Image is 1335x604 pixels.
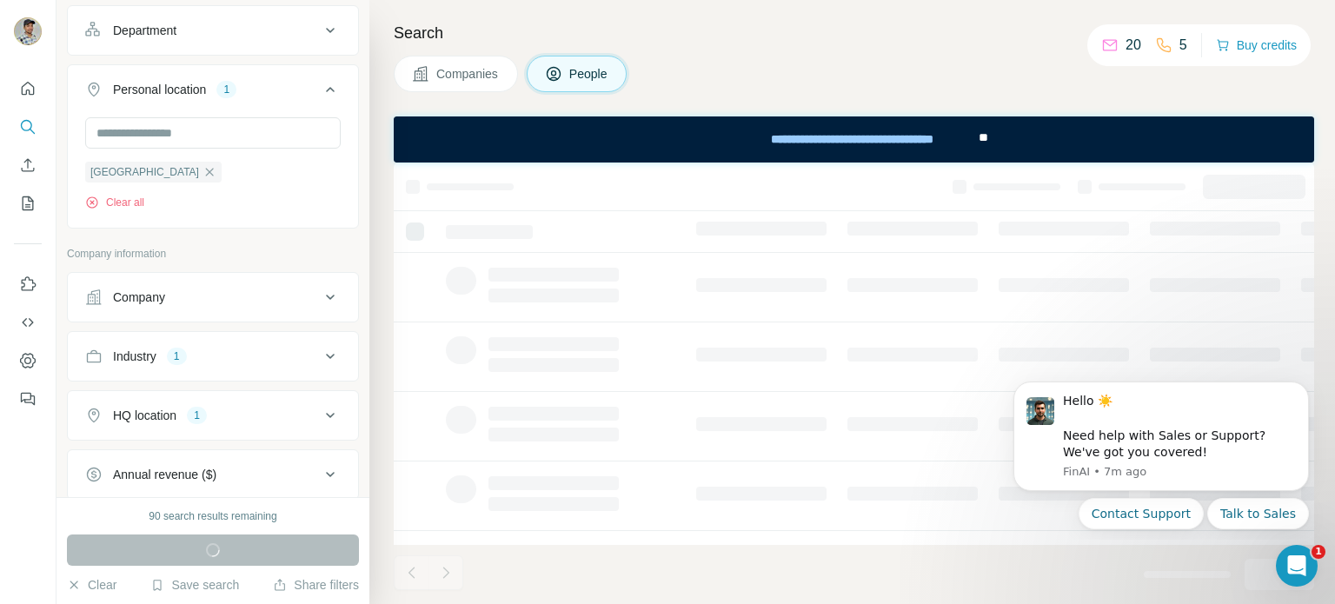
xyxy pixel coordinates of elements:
div: Department [113,22,176,39]
div: Annual revenue ($) [113,466,216,483]
h4: Search [394,21,1314,45]
button: Clear [67,576,116,594]
img: Avatar [14,17,42,45]
button: Annual revenue ($) [68,454,358,495]
iframe: Intercom notifications message [987,367,1335,540]
button: Save search [150,576,239,594]
div: HQ location [113,407,176,424]
button: Feedback [14,383,42,415]
span: 1 [1312,545,1325,559]
button: Dashboard [14,345,42,376]
button: My lists [14,188,42,219]
button: Personal location1 [68,69,358,117]
button: Buy credits [1216,33,1297,57]
button: Company [68,276,358,318]
div: 1 [167,348,187,364]
span: Companies [436,65,500,83]
div: 90 search results remaining [149,508,276,524]
button: Share filters [273,576,359,594]
span: People [569,65,609,83]
button: HQ location1 [68,395,358,436]
button: Use Surfe API [14,307,42,338]
button: Use Surfe on LinkedIn [14,269,42,300]
div: 1 [216,82,236,97]
button: Industry1 [68,335,358,377]
button: Enrich CSV [14,149,42,181]
button: Search [14,111,42,143]
div: 1 [187,408,207,423]
span: [GEOGRAPHIC_DATA] [90,164,199,180]
button: Clear all [85,195,144,210]
div: Industry [113,348,156,365]
p: 20 [1126,35,1141,56]
p: 5 [1179,35,1187,56]
div: Company [113,289,165,306]
button: Department [68,10,358,51]
iframe: Intercom live chat [1276,545,1318,587]
button: Quick start [14,73,42,104]
p: Company information [67,246,359,262]
div: Personal location [113,81,206,98]
iframe: Banner [394,116,1314,163]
